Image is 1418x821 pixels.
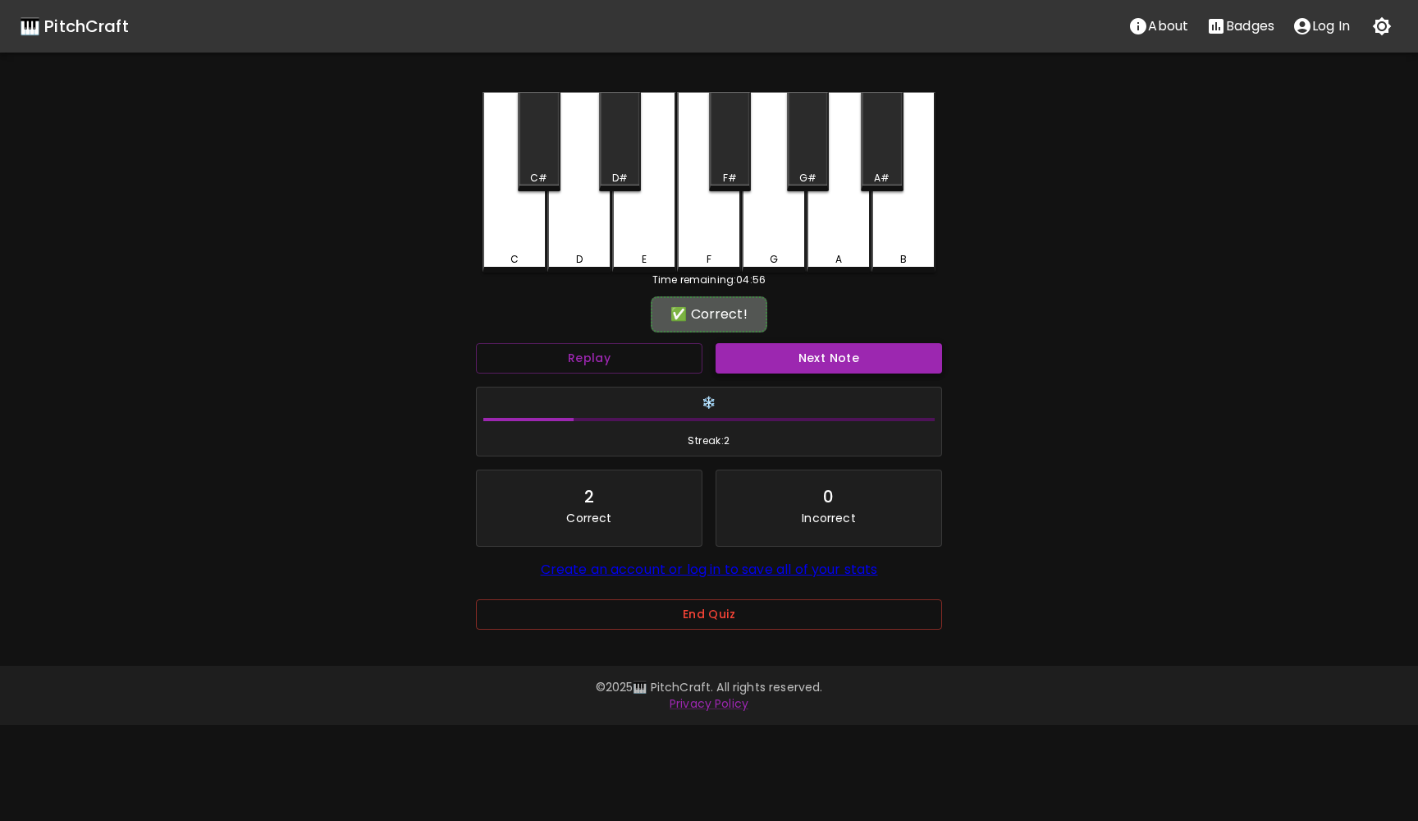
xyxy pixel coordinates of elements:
button: Replay [476,343,702,374]
a: Create an account or log in to save all of your stats [541,560,878,579]
div: ✅ Correct! [659,305,759,324]
h6: ❄️ [483,394,935,412]
div: C# [530,171,547,186]
div: F# [723,171,737,186]
div: B [900,252,907,267]
div: A# [874,171,890,186]
button: About [1119,10,1197,43]
p: About [1148,16,1188,36]
button: Next Note [716,343,942,374]
p: Correct [566,510,611,526]
div: A [835,252,842,267]
div: D [576,252,583,267]
div: G# [799,171,816,186]
div: Time remaining: 04:56 [483,273,935,287]
p: © 2025 🎹 PitchCraft. All rights reserved. [236,679,1182,695]
button: account of current user [1283,10,1359,43]
div: 0 [823,484,834,510]
button: End Quiz [476,599,942,630]
div: D# [612,171,628,186]
button: Stats [1197,10,1283,43]
p: Incorrect [802,510,855,526]
div: G [770,252,778,267]
div: C [510,252,519,267]
div: 2 [584,484,594,510]
div: F [707,252,711,267]
a: 🎹 PitchCraft [20,13,129,39]
p: Log In [1312,16,1350,36]
p: Badges [1226,16,1274,36]
div: E [642,252,647,267]
a: Privacy Policy [670,695,748,712]
span: Streak: 2 [483,433,935,449]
